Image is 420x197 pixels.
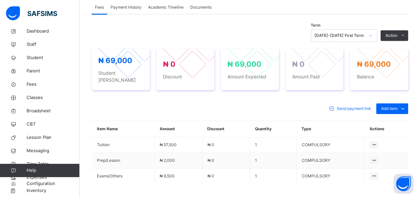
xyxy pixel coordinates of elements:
[95,4,104,10] span: Fees
[160,173,175,178] span: ₦ 9,500
[292,60,304,68] span: ₦ 0
[27,161,80,167] span: Time Table
[111,4,141,10] span: Payment History
[98,69,143,83] span: Student [PERSON_NAME]
[27,134,80,141] span: Lesson Plan
[296,168,365,184] td: COMPULSORY
[296,137,365,153] td: COMPULSORY
[202,121,250,137] th: Discount
[160,142,177,147] span: ₦ 57,500
[208,158,214,163] span: ₦ 0
[357,73,401,80] span: Balance
[27,81,80,88] span: Fees
[27,28,80,35] span: Dashboard
[97,173,149,179] span: Exams/Others
[190,4,211,10] span: Documents
[292,73,337,80] span: Amount Paid
[381,106,397,112] span: Add item
[365,121,408,137] th: Actions
[337,106,371,112] span: Send payment link
[163,60,175,68] span: ₦ 0
[27,108,80,114] span: Broadsheet
[27,187,80,194] span: Inventory
[155,121,203,137] th: Amount
[97,142,149,148] span: Tuition
[27,167,79,174] span: Help
[160,158,175,163] span: ₦ 2,000
[314,33,365,39] div: [DATE]-[DATE] First Term
[227,60,261,68] span: ₦ 69,000
[27,121,80,128] span: CBT
[27,148,80,154] span: Messaging
[208,173,214,178] span: ₦ 0
[296,153,365,168] td: COMPULSORY
[97,157,149,163] span: Prep/Lesson
[357,60,390,68] span: ₦ 69,000
[311,23,320,28] span: Term
[92,121,155,137] th: Item Name
[27,54,80,61] span: Student
[6,6,57,20] img: safsims
[27,180,79,187] span: Configuration
[296,121,365,137] th: Type
[250,168,296,184] td: 1
[250,121,296,137] th: Quantity
[27,94,80,101] span: Classes
[208,142,214,147] span: ₦ 0
[98,56,132,65] span: ₦ 69,000
[227,73,272,80] span: Amount Expected
[385,33,397,39] span: Action
[27,68,80,74] span: Parent
[27,41,80,48] span: Staff
[393,174,413,194] button: Open asap
[148,4,184,10] span: Academic Timeline
[250,137,296,153] td: 1
[250,153,296,168] td: 1
[163,73,208,80] span: Discount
